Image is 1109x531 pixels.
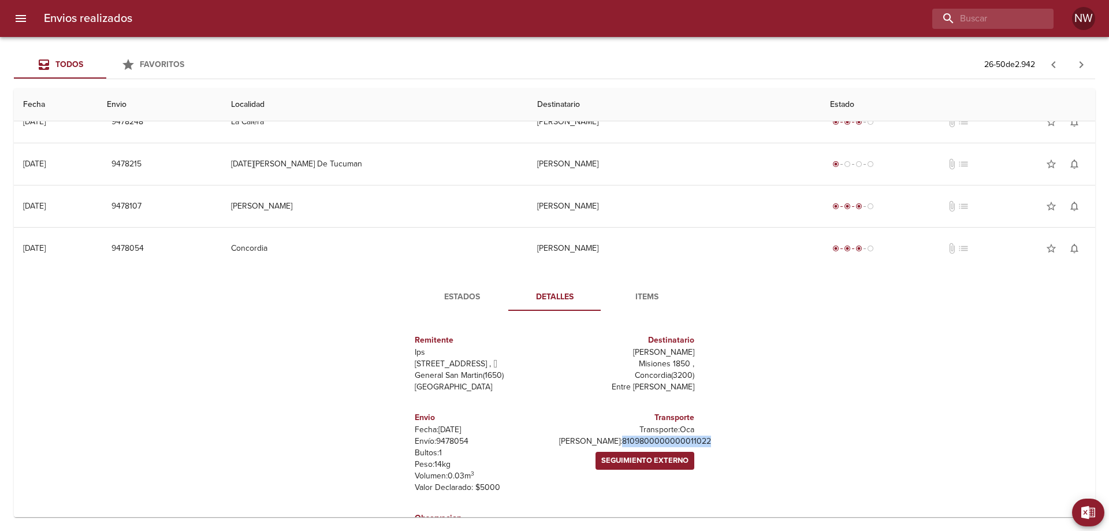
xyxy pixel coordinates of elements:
span: No tiene pedido asociado [958,200,969,212]
p: Concordia ( 3200 ) [559,370,694,381]
span: Pagina anterior [1040,58,1067,70]
p: Transporte: Oca [559,424,694,436]
p: Entre [PERSON_NAME] [559,381,694,393]
span: No tiene pedido asociado [958,116,969,128]
button: Agregar a favoritos [1040,153,1063,176]
div: En viaje [830,243,876,254]
span: Todos [55,60,83,69]
span: No tiene documentos adjuntos [946,243,958,254]
input: buscar [932,9,1034,29]
th: Fecha [14,88,98,121]
span: Pagina siguiente [1067,51,1095,79]
span: radio_button_checked [855,203,862,210]
div: [DATE] [23,117,46,127]
div: Tabs detalle de guia [416,283,693,311]
div: En viaje [830,116,876,128]
button: 9478107 [107,196,146,217]
div: Generado [830,158,876,170]
td: La Calera [222,101,528,143]
div: NW [1072,7,1095,30]
td: [PERSON_NAME] [528,228,821,269]
button: Agregar a favoritos [1040,195,1063,218]
span: radio_button_checked [832,245,839,252]
span: radio_button_unchecked [867,203,874,210]
span: Seguimiento Externo [601,454,689,467]
button: Activar notificaciones [1063,237,1086,260]
p: Fecha: [DATE] [415,424,550,436]
th: Envio [98,88,222,121]
p: [PERSON_NAME] [559,347,694,358]
button: Activar notificaciones [1063,153,1086,176]
span: radio_button_unchecked [844,161,851,168]
span: radio_button_checked [844,118,851,125]
span: No tiene pedido asociado [958,243,969,254]
button: Activar notificaciones [1063,195,1086,218]
span: star_border [1045,200,1057,212]
span: radio_button_unchecked [867,245,874,252]
p: Volumen: 0.03 m [415,470,550,482]
span: radio_button_unchecked [867,118,874,125]
span: star_border [1045,243,1057,254]
h6: Observacion [415,512,550,525]
span: radio_button_checked [844,203,851,210]
span: 9478248 [111,115,143,129]
h6: Envios realizados [44,9,132,28]
td: [PERSON_NAME] [528,101,821,143]
p: Misiones 1850 , [559,358,694,370]
div: [DATE] [23,201,46,211]
p: Peso: 14 kg [415,459,550,470]
p: [GEOGRAPHIC_DATA] [415,381,550,393]
p: Ips [415,347,550,358]
p: Bultos: 1 [415,447,550,459]
button: Activar notificaciones [1063,110,1086,133]
span: radio_button_unchecked [867,161,874,168]
span: star_border [1045,158,1057,170]
span: star_border [1045,116,1057,128]
h6: Remitente [415,334,550,347]
span: radio_button_checked [832,118,839,125]
th: Estado [821,88,1095,121]
sup: 3 [471,470,474,477]
span: No tiene documentos adjuntos [946,158,958,170]
div: [DATE] [23,159,46,169]
span: 9478107 [111,199,142,214]
span: radio_button_unchecked [855,161,862,168]
span: notifications_none [1069,243,1080,254]
a: Seguimiento Externo [596,452,694,470]
span: Items [608,290,686,305]
p: Envío: 9478054 [415,436,550,447]
button: 9478248 [107,112,148,133]
td: [DATE][PERSON_NAME] De Tucuman [222,143,528,185]
span: 9478054 [111,242,144,256]
div: En viaje [830,200,876,212]
button: Exportar Excel [1072,499,1104,526]
span: Favoritos [140,60,184,69]
div: Abrir información de usuario [1072,7,1095,30]
h6: Envio [415,411,550,424]
button: 9478054 [107,238,148,259]
span: No tiene pedido asociado [958,158,969,170]
button: menu [7,5,35,32]
p: General San Martin ( 1650 ) [415,370,550,381]
td: [PERSON_NAME] [528,143,821,185]
div: Tabs Envios [14,51,199,79]
p: [STREET_ADDRESS] ,   [415,358,550,370]
span: radio_button_checked [832,161,839,168]
span: Estados [423,290,501,305]
span: radio_button_checked [855,245,862,252]
h6: Destinatario [559,334,694,347]
td: [PERSON_NAME] [528,185,821,227]
button: Agregar a favoritos [1040,237,1063,260]
span: notifications_none [1069,158,1080,170]
div: [DATE] [23,243,46,253]
span: radio_button_checked [855,118,862,125]
span: No tiene documentos adjuntos [946,200,958,212]
button: 9478215 [107,154,146,175]
h6: Transporte [559,411,694,424]
td: Concordia [222,228,528,269]
td: [PERSON_NAME] [222,185,528,227]
p: Valor Declarado: $ 5000 [415,482,550,493]
p: [PERSON_NAME]: 8109800000000011022 [559,436,694,447]
span: radio_button_checked [832,203,839,210]
button: Agregar a favoritos [1040,110,1063,133]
